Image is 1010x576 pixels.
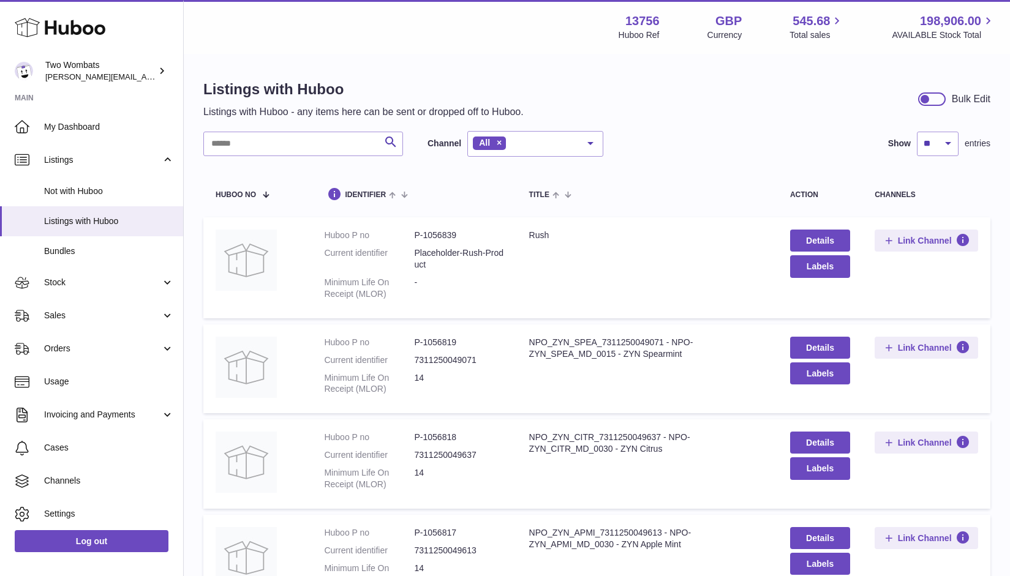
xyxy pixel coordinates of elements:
span: Cases [44,442,174,454]
dt: Huboo P no [324,432,414,443]
span: Orders [44,343,161,354]
span: Usage [44,376,174,387]
span: Invoicing and Payments [44,409,161,421]
dd: 14 [415,467,505,490]
dd: Placeholder-Rush-Product [415,247,505,271]
dt: Current identifier [324,449,414,461]
span: Sales [44,310,161,321]
img: adam.randall@twowombats.com [15,62,33,80]
button: Link Channel [875,527,978,549]
dt: Huboo P no [324,337,414,348]
dd: P-1056819 [415,337,505,348]
dd: 14 [415,372,505,395]
dt: Current identifier [324,354,414,366]
dt: Current identifier [324,545,414,556]
div: Currency [707,29,742,41]
a: Details [790,230,850,252]
dt: Huboo P no [324,230,414,241]
span: Listings [44,154,161,166]
button: Link Channel [875,432,978,454]
button: Labels [790,553,850,575]
span: Stock [44,277,161,288]
dd: 7311250049613 [415,545,505,556]
div: channels [875,191,978,199]
a: Log out [15,530,168,552]
span: identifier [345,191,386,199]
dd: - [415,277,505,300]
div: Rush [529,230,766,241]
a: Details [790,337,850,359]
span: Not with Huboo [44,185,174,197]
span: My Dashboard [44,121,174,133]
span: All [479,138,490,148]
button: Labels [790,457,850,479]
label: Channel [428,138,461,149]
dt: Minimum Life On Receipt (MLOR) [324,372,414,395]
a: Details [790,432,850,454]
span: entries [965,138,990,149]
span: Listings with Huboo [44,215,174,227]
button: Link Channel [875,230,978,252]
span: Channels [44,475,174,487]
dd: P-1056839 [415,230,505,241]
dt: Huboo P no [324,527,414,539]
div: Bulk Edit [952,92,990,106]
button: Link Channel [875,337,978,359]
span: 198,906.00 [920,13,981,29]
div: NPO_ZYN_SPEA_7311250049071 - NPO-ZYN_SPEA_MD_0015 - ZYN Spearmint [529,337,766,360]
span: Link Channel [898,235,952,246]
span: title [529,191,549,199]
span: AVAILABLE Stock Total [892,29,995,41]
span: Settings [44,508,174,520]
dd: P-1056818 [415,432,505,443]
div: Two Wombats [45,59,156,83]
dt: Current identifier [324,247,414,271]
button: Labels [790,362,850,384]
div: NPO_ZYN_APMI_7311250049613 - NPO-ZYN_APMI_MD_0030 - ZYN Apple Mint [529,527,766,550]
label: Show [888,138,911,149]
span: [PERSON_NAME][EMAIL_ADDRESS][PERSON_NAME][DOMAIN_NAME] [45,72,311,81]
dd: 7311250049637 [415,449,505,461]
button: Labels [790,255,850,277]
img: NPO_ZYN_CITR_7311250049637 - NPO-ZYN_CITR_MD_0030 - ZYN Citrus [216,432,277,493]
a: Details [790,527,850,549]
a: 545.68 Total sales [790,13,844,41]
img: NPO_ZYN_SPEA_7311250049071 - NPO-ZYN_SPEA_MD_0015 - ZYN Spearmint [216,337,277,398]
strong: 13756 [625,13,660,29]
span: Link Channel [898,437,952,448]
a: 198,906.00 AVAILABLE Stock Total [892,13,995,41]
span: 545.68 [793,13,830,29]
div: Huboo Ref [619,29,660,41]
span: Link Channel [898,533,952,544]
dd: P-1056817 [415,527,505,539]
dt: Minimum Life On Receipt (MLOR) [324,277,414,300]
h1: Listings with Huboo [203,80,524,99]
span: Bundles [44,245,174,257]
span: Huboo no [216,191,256,199]
dd: 7311250049071 [415,354,505,366]
div: NPO_ZYN_CITR_7311250049637 - NPO-ZYN_CITR_MD_0030 - ZYN Citrus [529,432,766,455]
dt: Minimum Life On Receipt (MLOR) [324,467,414,490]
img: Rush [216,230,277,291]
strong: GBP [715,13,742,29]
p: Listings with Huboo - any items here can be sent or dropped off to Huboo. [203,105,524,119]
span: Link Channel [898,342,952,353]
span: Total sales [790,29,844,41]
div: action [790,191,850,199]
